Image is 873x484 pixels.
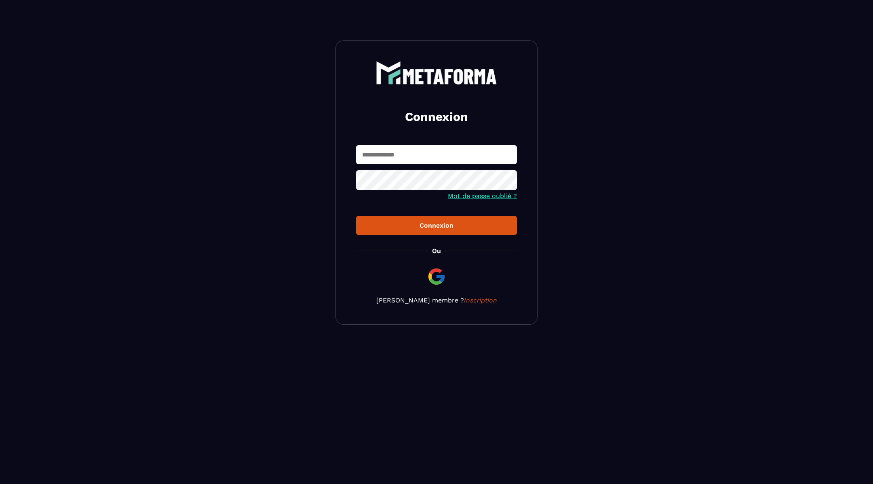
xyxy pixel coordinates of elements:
[363,222,510,229] div: Connexion
[448,192,517,200] a: Mot de passe oublié ?
[427,267,446,286] img: google
[356,61,517,85] a: logo
[356,216,517,235] button: Connexion
[464,296,497,304] a: Inscription
[356,296,517,304] p: [PERSON_NAME] membre ?
[376,61,497,85] img: logo
[366,109,507,125] h2: Connexion
[432,247,441,255] p: Ou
